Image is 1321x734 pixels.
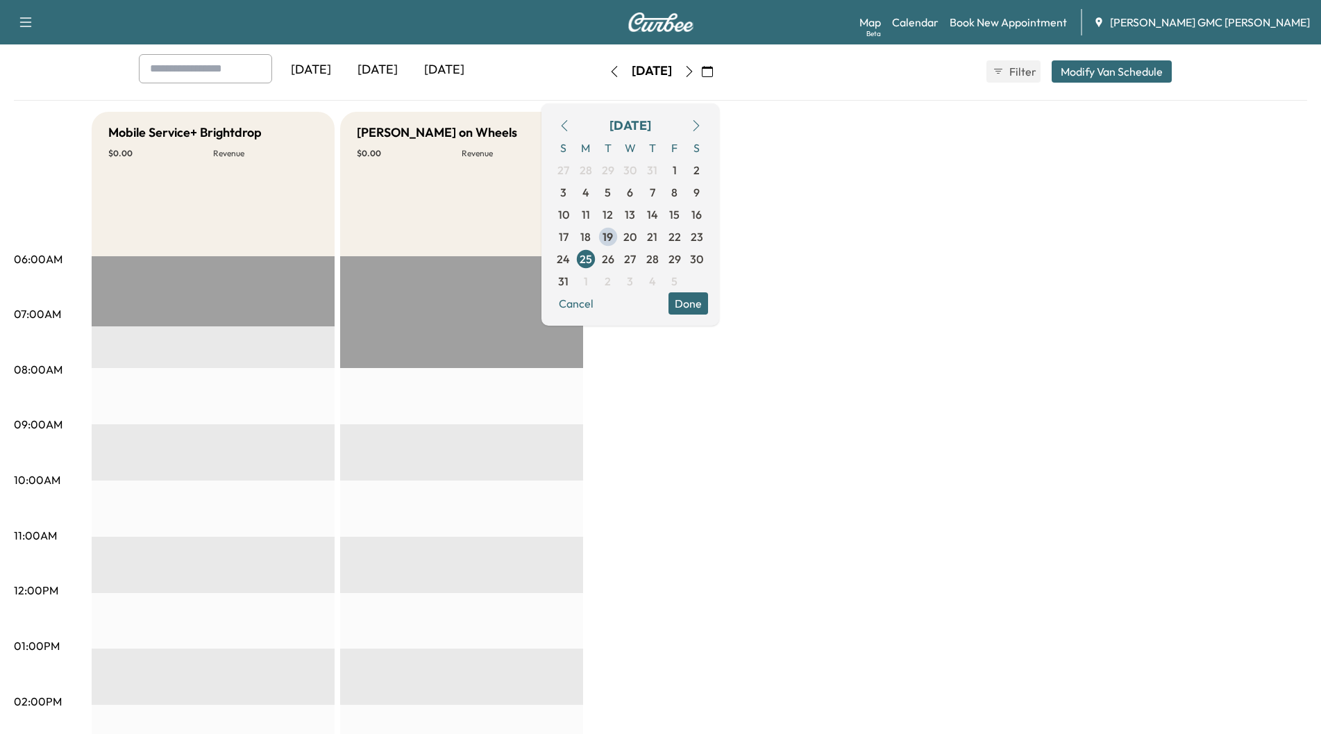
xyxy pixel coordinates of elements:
a: Book New Appointment [950,14,1067,31]
span: 16 [691,206,702,223]
span: 1 [673,162,677,178]
a: Calendar [892,14,939,31]
span: 31 [647,162,657,178]
p: 11:00AM [14,527,57,544]
div: [DATE] [632,62,672,80]
span: 2 [693,162,700,178]
span: 27 [624,251,636,267]
span: 14 [647,206,658,223]
span: F [664,137,686,159]
button: Filter [986,60,1041,83]
span: 13 [625,206,635,223]
span: 31 [558,273,569,290]
span: 23 [691,228,703,245]
span: 10 [558,206,569,223]
p: 01:00PM [14,637,60,654]
p: 06:00AM [14,251,62,267]
span: 6 [627,184,633,201]
span: 3 [560,184,566,201]
span: 5 [671,273,678,290]
span: S [686,137,708,159]
span: 7 [650,184,655,201]
span: 21 [647,228,657,245]
div: [DATE] [609,116,651,135]
button: Modify Van Schedule [1052,60,1172,83]
span: 27 [557,162,569,178]
span: T [641,137,664,159]
span: 3 [627,273,633,290]
span: Filter [1009,63,1034,80]
button: Cancel [553,292,600,315]
span: 25 [580,251,592,267]
span: M [575,137,597,159]
span: 18 [580,228,591,245]
p: 10:00AM [14,472,60,488]
span: 4 [582,184,589,201]
img: Curbee Logo [628,12,694,32]
span: 28 [580,162,592,178]
span: 11 [582,206,590,223]
span: 12 [603,206,613,223]
button: Done [668,292,708,315]
div: [DATE] [411,54,478,86]
span: 20 [623,228,637,245]
p: $ 0.00 [357,148,462,159]
h5: [PERSON_NAME] on Wheels [357,123,517,142]
span: S [553,137,575,159]
span: W [619,137,641,159]
span: 26 [602,251,614,267]
span: 17 [559,228,569,245]
div: Beta [866,28,881,39]
span: 29 [602,162,614,178]
p: Revenue [462,148,566,159]
span: [PERSON_NAME] GMC [PERSON_NAME] [1110,14,1310,31]
span: 4 [649,273,656,290]
span: 28 [646,251,659,267]
p: $ 0.00 [108,148,213,159]
span: 8 [671,184,678,201]
span: 30 [690,251,703,267]
div: [DATE] [278,54,344,86]
span: T [597,137,619,159]
span: 15 [669,206,680,223]
span: 2 [605,273,611,290]
span: 1 [584,273,588,290]
p: 07:00AM [14,306,61,322]
p: 09:00AM [14,416,62,433]
span: 29 [668,251,681,267]
p: Revenue [213,148,318,159]
span: 30 [623,162,637,178]
p: 12:00PM [14,582,58,599]
p: 08:00AM [14,361,62,378]
span: 5 [605,184,611,201]
span: 22 [668,228,681,245]
span: 9 [693,184,700,201]
a: MapBeta [859,14,881,31]
span: 24 [557,251,570,267]
h5: Mobile Service+ Brightdrop [108,123,262,142]
p: 02:00PM [14,693,62,710]
div: [DATE] [344,54,411,86]
span: 19 [603,228,613,245]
